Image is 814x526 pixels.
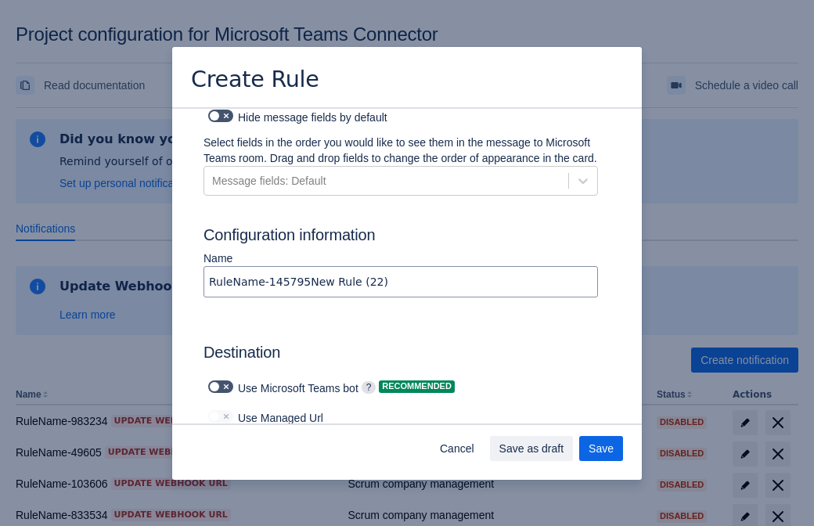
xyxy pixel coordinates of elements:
h3: Create Rule [191,66,319,96]
div: Use Microsoft Teams bot [203,376,358,398]
button: Save as draft [490,436,574,461]
div: Use Managed Url [203,405,585,427]
h3: Configuration information [203,225,610,250]
p: Name [203,250,598,266]
span: Recommended [379,382,455,391]
input: Please enter the name of the rule here [204,268,597,296]
h3: Destination [203,343,598,368]
div: Hide message fields by default [203,105,598,127]
button: Save [579,436,623,461]
span: Save as draft [499,436,564,461]
div: Message fields: Default [212,173,326,189]
button: Cancel [430,436,484,461]
span: ? [362,381,376,394]
p: Select fields in the order you would like to see them in the message to Microsoft Teams room. Dra... [203,135,598,166]
span: Save [589,436,614,461]
span: Cancel [440,436,474,461]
